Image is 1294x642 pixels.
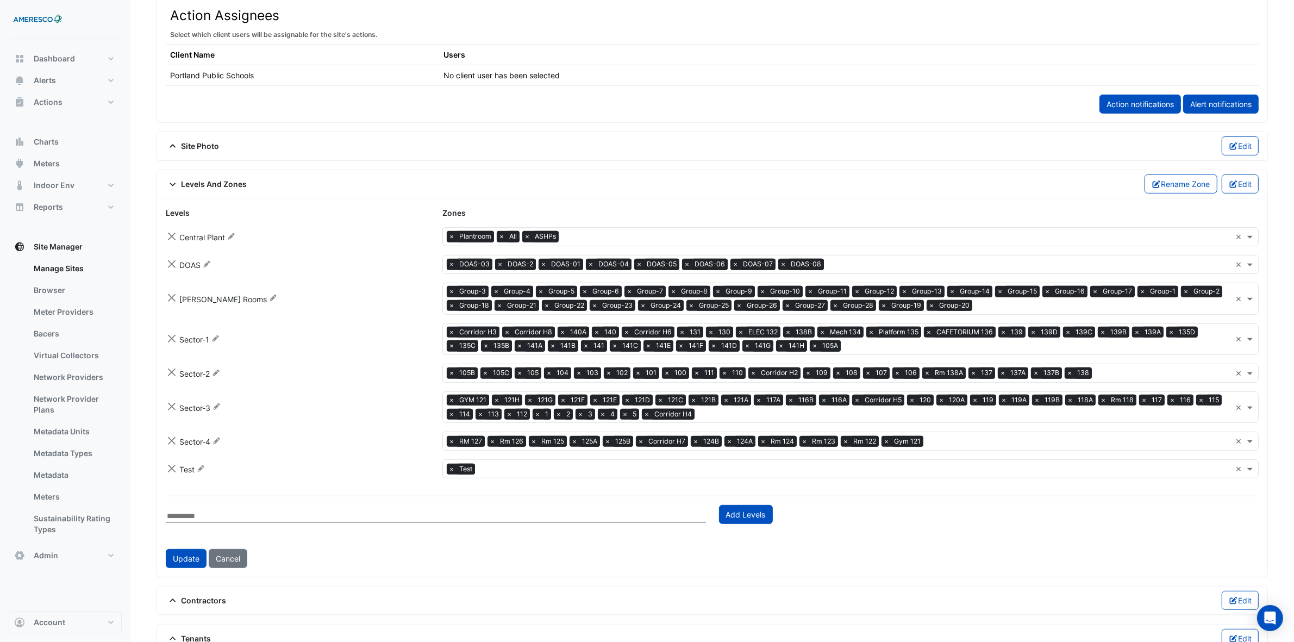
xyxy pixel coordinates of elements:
[495,259,505,270] span: ×
[546,286,577,297] span: Group-5
[25,464,122,486] a: Metadata
[166,230,177,242] button: Close
[889,300,924,311] span: Group-19
[558,340,578,351] span: 141B
[212,402,221,412] fa-icon: Rename
[978,367,995,378] span: 137
[590,286,622,297] span: Group-6
[909,286,945,297] span: Group-13
[764,395,783,406] span: 117A
[1063,327,1073,338] span: ×
[813,367,830,378] span: 109
[892,367,902,378] span: ×
[638,300,648,311] span: ×
[14,202,25,213] app-icon: Reports
[170,8,1254,23] h3: Action Assignees
[1099,95,1181,114] a: Action notifications
[998,367,1008,378] span: ×
[179,369,210,378] span: Sector-2
[716,327,733,338] span: 130
[197,464,205,473] fa-icon: Rename
[554,367,571,378] span: 104
[1235,333,1245,345] span: Clear
[1235,435,1245,447] span: Clear
[719,505,773,524] button: Add Levels
[1073,327,1095,338] span: 139C
[731,395,751,406] span: 121A
[159,207,436,219] div: Levels
[525,395,535,406] span: ×
[590,300,599,311] span: ×
[604,367,614,378] span: ×
[211,334,220,343] fa-icon: Rename
[830,300,840,311] span: ×
[1065,367,1074,378] span: ×
[758,286,767,297] span: ×
[600,395,620,406] span: 121E
[9,236,122,258] button: Site Manager
[25,323,122,345] a: Bacers
[793,327,815,338] span: 138B
[166,178,247,190] span: Levels And Zones
[1235,463,1245,475] span: Clear
[843,367,860,378] span: 108
[819,395,829,406] span: ×
[720,367,729,378] span: ×
[447,367,457,378] span: ×
[1100,286,1135,297] span: Group-17
[34,617,65,628] span: Account
[754,395,764,406] span: ×
[524,367,541,378] span: 105
[644,259,679,270] span: DOAS-05
[166,140,220,152] span: Site Photo
[721,395,731,406] span: ×
[34,53,75,64] span: Dashboard
[927,300,936,311] span: ×
[734,300,744,311] span: ×
[729,367,746,378] span: 110
[447,327,457,338] span: ×
[665,395,686,406] span: 121C
[14,180,25,191] app-icon: Indoor Env
[696,300,732,311] span: Group-25
[436,207,1265,219] div: Zones
[25,258,122,279] a: Manage Sites
[968,367,978,378] span: ×
[648,300,684,311] span: Group-24
[9,48,122,70] button: Dashboard
[1257,605,1283,631] div: Open Intercom Messenger
[1176,327,1198,338] span: 135D
[568,395,587,406] span: 121F
[481,340,491,351] span: ×
[786,395,796,406] span: ×
[227,232,235,241] fa-icon: Rename
[14,550,25,561] app-icon: Admin
[34,75,56,86] span: Alerts
[1142,327,1164,338] span: 139A
[620,340,641,351] span: 141C
[447,231,457,242] span: ×
[643,367,659,378] span: 101
[203,259,211,269] fa-icon: Rename
[166,595,227,606] span: Contractors
[692,367,702,378] span: ×
[166,45,439,65] th: Client Name
[34,158,60,169] span: Meters
[536,286,546,297] span: ×
[447,259,457,270] span: ×
[590,395,600,406] span: ×
[9,131,122,153] button: Charts
[820,340,841,351] span: 105A
[752,340,773,351] span: 141G
[614,367,630,378] span: 102
[922,367,932,378] span: ×
[622,395,632,406] span: ×
[14,241,25,252] app-icon: Site Manager
[610,340,620,351] span: ×
[166,367,177,378] button: Close
[1222,591,1259,610] button: Edit
[25,421,122,442] a: Metadata Units
[170,70,254,81] div: Portland Public Schools
[742,340,752,351] span: ×
[457,367,478,378] span: 105B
